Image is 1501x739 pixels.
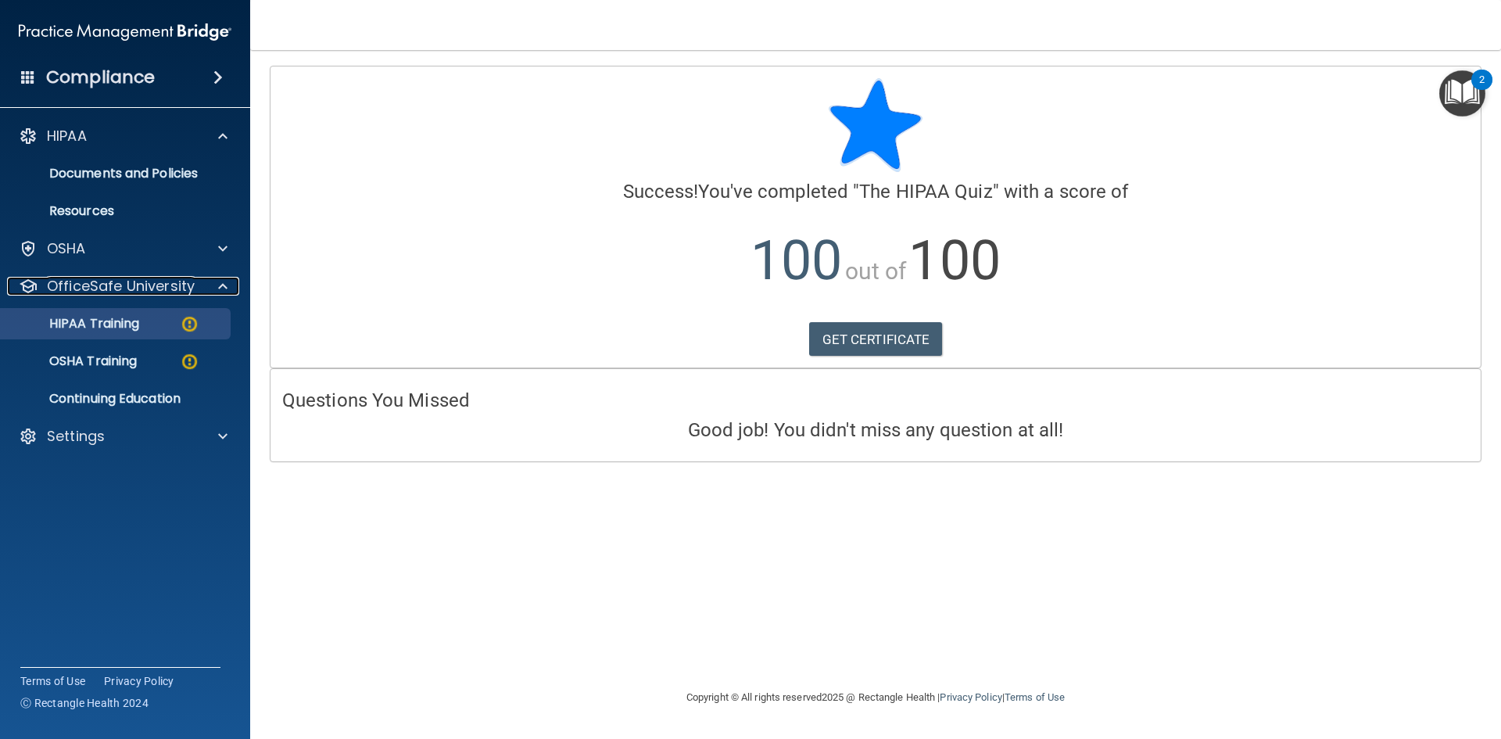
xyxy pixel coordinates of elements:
div: Copyright © All rights reserved 2025 @ Rectangle Health | | [590,673,1161,723]
p: HIPAA Training [10,316,139,332]
span: 100 [750,228,842,292]
a: GET CERTIFICATE [809,322,943,357]
span: The HIPAA Quiz [859,181,992,203]
h4: Good job! You didn't miss any question at all! [282,420,1469,440]
a: OSHA [19,239,227,258]
a: Privacy Policy [104,673,174,689]
h4: You've completed " " with a score of [282,181,1469,202]
button: Open Resource Center, 2 new notifications [1439,70,1485,117]
a: OfficeSafe University [19,277,227,296]
img: warning-circle.0cc9ac19.png [180,314,199,334]
h4: Questions You Missed [282,390,1469,411]
p: Documents and Policies [10,166,224,181]
p: Settings [47,427,105,446]
p: OfficeSafe University [47,277,195,296]
p: Continuing Education [10,391,224,407]
div: 2 [1479,80,1485,100]
a: Terms of Use [1005,691,1065,703]
img: blue-star-rounded.9d042014.png [829,78,922,172]
h4: Compliance [46,66,155,88]
a: Terms of Use [20,673,85,689]
p: OSHA Training [10,353,137,369]
span: Ⓒ Rectangle Health 2024 [20,695,149,711]
span: out of [845,257,907,285]
span: 100 [908,228,1000,292]
img: PMB logo [19,16,231,48]
p: HIPAA [47,127,87,145]
img: warning-circle.0cc9ac19.png [180,352,199,371]
span: Success! [623,181,699,203]
a: Settings [19,427,227,446]
p: Resources [10,203,224,219]
p: OSHA [47,239,86,258]
a: HIPAA [19,127,227,145]
a: Privacy Policy [940,691,1001,703]
iframe: Drift Widget Chat Controller [1423,631,1482,691]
